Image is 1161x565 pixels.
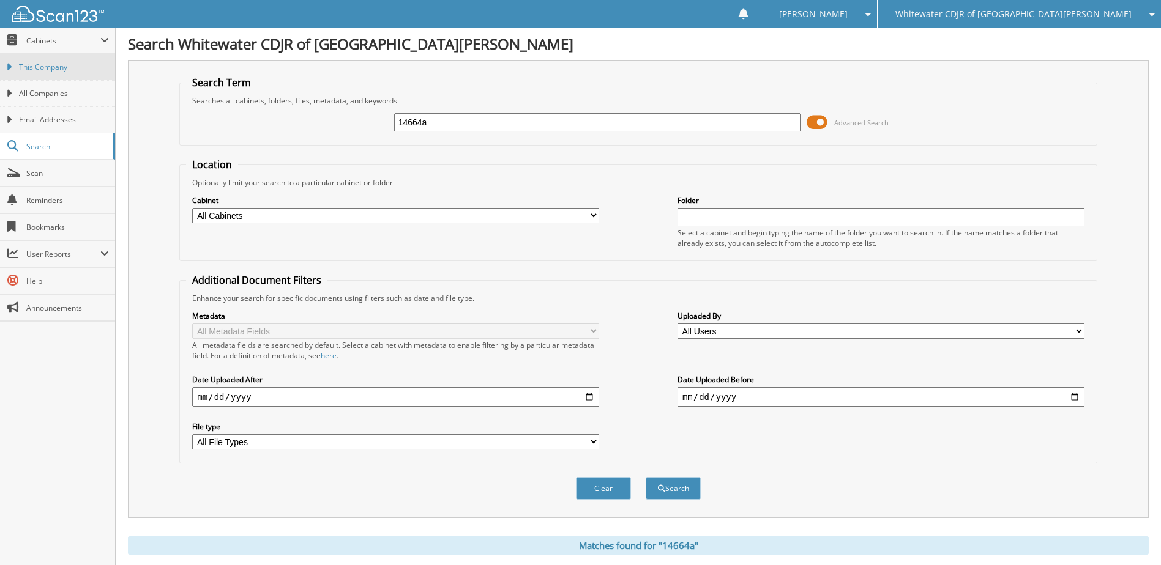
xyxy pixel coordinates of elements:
[26,168,109,179] span: Scan
[678,195,1084,205] label: Folder
[19,114,109,125] span: Email Addresses
[834,118,889,127] span: Advanced Search
[186,76,257,89] legend: Search Term
[186,273,327,287] legend: Additional Document Filters
[678,311,1084,321] label: Uploaded By
[26,141,107,152] span: Search
[12,6,104,22] img: scan123-logo-white.svg
[26,222,109,232] span: Bookmarks
[192,195,599,205] label: Cabinet
[186,95,1090,106] div: Searches all cabinets, folders, files, metadata, and keywords
[19,88,109,99] span: All Companies
[128,536,1149,555] div: Matches found for "14664a"
[186,158,238,171] legend: Location
[321,350,337,361] a: here
[192,374,599,385] label: Date Uploaded After
[192,311,599,321] label: Metadata
[678,227,1084,248] div: Select a cabinet and begin typing the name of the folder you want to search in. If the name match...
[26,276,109,286] span: Help
[186,293,1090,303] div: Enhance your search for specific documents using filters such as date and file type.
[678,374,1084,385] label: Date Uploaded Before
[192,387,599,407] input: start
[26,35,100,46] span: Cabinets
[19,62,109,73] span: This Company
[192,421,599,432] label: File type
[26,195,109,205] span: Reminders
[779,10,848,18] span: [PERSON_NAME]
[26,303,109,313] span: Announcements
[576,477,631,500] button: Clear
[128,34,1149,54] h1: Search Whitewater CDJR of [GEOGRAPHIC_DATA][PERSON_NAME]
[678,387,1084,407] input: end
[186,177,1090,188] div: Optionally limit your search to a particular cabinet or folder
[646,477,701,500] button: Search
[192,340,599,361] div: All metadata fields are searched by default. Select a cabinet with metadata to enable filtering b...
[26,249,100,259] span: User Reports
[1100,506,1161,565] iframe: Chat Widget
[895,10,1132,18] span: Whitewater CDJR of [GEOGRAPHIC_DATA][PERSON_NAME]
